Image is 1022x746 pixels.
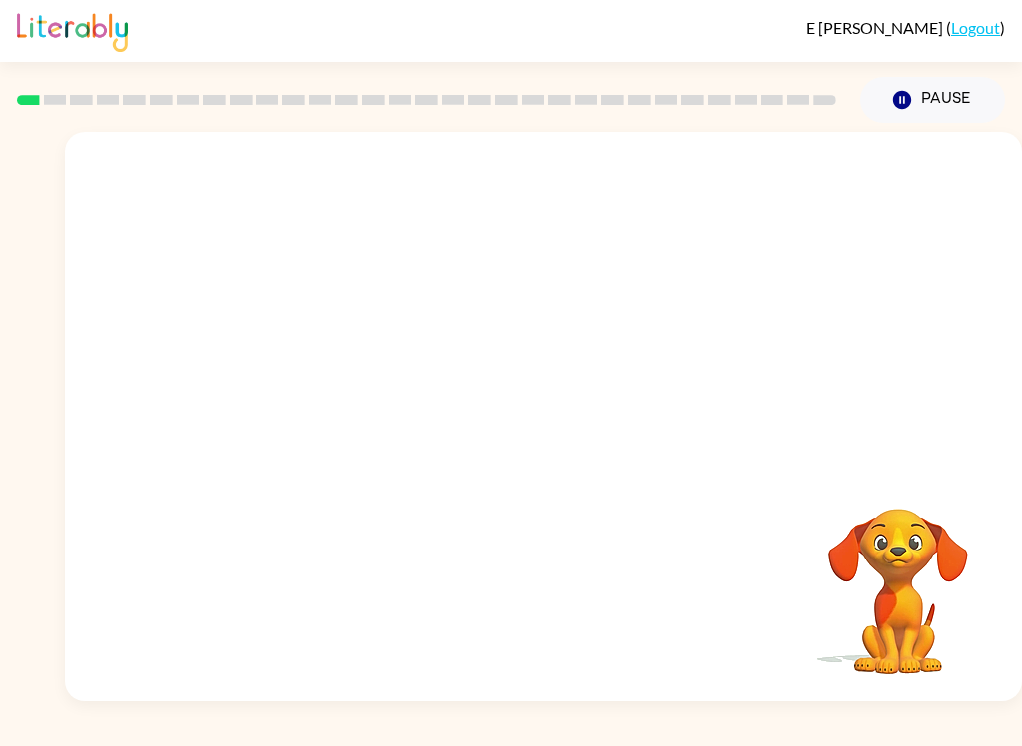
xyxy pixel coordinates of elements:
[806,18,1005,37] div: ( )
[17,8,128,52] img: Literably
[951,18,1000,37] a: Logout
[798,478,998,677] video: Your browser must support playing .mp4 files to use Literably. Please try using another browser.
[860,77,1005,123] button: Pause
[806,18,946,37] span: E [PERSON_NAME]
